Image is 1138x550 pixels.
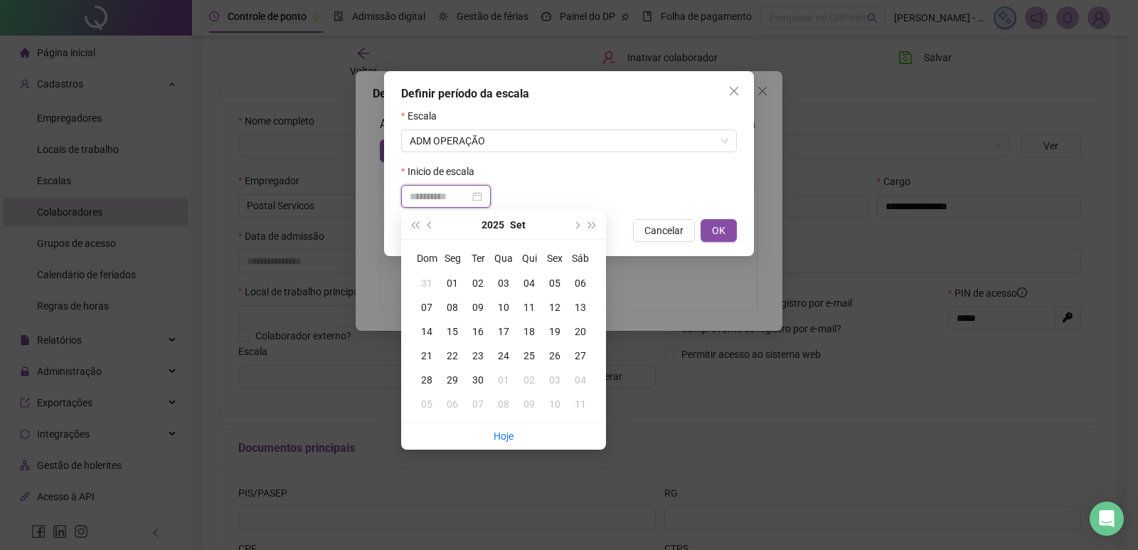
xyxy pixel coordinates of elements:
[568,392,593,416] td: 2025-10-11
[465,275,491,291] div: 02
[568,275,593,291] div: 06
[510,211,526,239] button: month panel
[440,275,465,291] div: 01
[491,344,516,368] td: 2025-09-24
[491,392,516,416] td: 2025-10-08
[542,319,568,344] td: 2025-09-19
[465,392,491,416] td: 2025-10-07
[491,324,516,339] div: 17
[414,324,440,339] div: 14
[414,295,440,319] td: 2025-09-07
[633,219,695,242] button: Cancelar
[542,348,568,364] div: 26
[422,211,438,239] button: prev-year
[414,368,440,392] td: 2025-09-28
[491,271,516,295] td: 2025-09-03
[516,295,542,319] td: 2025-09-11
[414,319,440,344] td: 2025-09-14
[440,324,465,339] div: 15
[414,271,440,295] td: 2025-08-31
[491,300,516,315] div: 10
[465,396,491,412] div: 07
[585,211,600,239] button: super-next-year
[542,300,568,315] div: 12
[491,368,516,392] td: 2025-10-01
[491,295,516,319] td: 2025-09-10
[542,271,568,295] td: 2025-09-05
[568,300,593,315] div: 13
[516,348,542,364] div: 25
[516,275,542,291] div: 04
[465,300,491,315] div: 09
[465,295,491,319] td: 2025-09-09
[542,295,568,319] td: 2025-09-12
[491,348,516,364] div: 24
[440,368,465,392] td: 2025-09-29
[491,319,516,344] td: 2025-09-17
[465,319,491,344] td: 2025-09-16
[542,368,568,392] td: 2025-10-03
[440,300,465,315] div: 08
[491,245,516,271] th: Qua
[440,344,465,368] td: 2025-09-22
[414,396,440,412] div: 05
[440,396,465,412] div: 06
[440,245,465,271] th: Seg
[516,245,542,271] th: Qui
[542,324,568,339] div: 19
[516,368,542,392] td: 2025-10-02
[568,211,584,239] button: next-year
[440,392,465,416] td: 2025-10-06
[491,372,516,388] div: 01
[465,324,491,339] div: 16
[568,348,593,364] div: 27
[401,85,737,102] div: Definir período da escala
[542,275,568,291] div: 05
[410,130,728,152] span: ADM OPERAÇÃO
[465,368,491,392] td: 2025-09-30
[465,271,491,295] td: 2025-09-02
[401,164,484,179] label: Inicio de escala
[644,223,684,238] span: Cancelar
[440,348,465,364] div: 22
[516,372,542,388] div: 02
[407,211,422,239] button: super-prev-year
[568,344,593,368] td: 2025-09-27
[440,372,465,388] div: 29
[516,392,542,416] td: 2025-10-09
[1090,502,1124,536] div: Open Intercom Messenger
[568,396,593,412] div: 11
[542,372,568,388] div: 03
[494,430,514,442] a: Hoje
[401,108,446,124] label: Escala
[516,396,542,412] div: 09
[465,348,491,364] div: 23
[728,85,740,97] span: close
[516,324,542,339] div: 18
[542,396,568,412] div: 10
[701,219,737,242] button: OK
[568,324,593,339] div: 20
[465,344,491,368] td: 2025-09-23
[568,368,593,392] td: 2025-10-04
[465,372,491,388] div: 30
[542,344,568,368] td: 2025-09-26
[414,275,440,291] div: 31
[414,245,440,271] th: Dom
[568,271,593,295] td: 2025-09-06
[414,348,440,364] div: 21
[414,392,440,416] td: 2025-10-05
[712,223,725,238] span: OK
[440,295,465,319] td: 2025-09-08
[414,372,440,388] div: 28
[491,396,516,412] div: 08
[482,211,504,239] button: year panel
[440,319,465,344] td: 2025-09-15
[568,295,593,319] td: 2025-09-13
[542,245,568,271] th: Sex
[516,319,542,344] td: 2025-09-18
[440,271,465,295] td: 2025-09-01
[465,245,491,271] th: Ter
[516,300,542,315] div: 11
[568,245,593,271] th: Sáb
